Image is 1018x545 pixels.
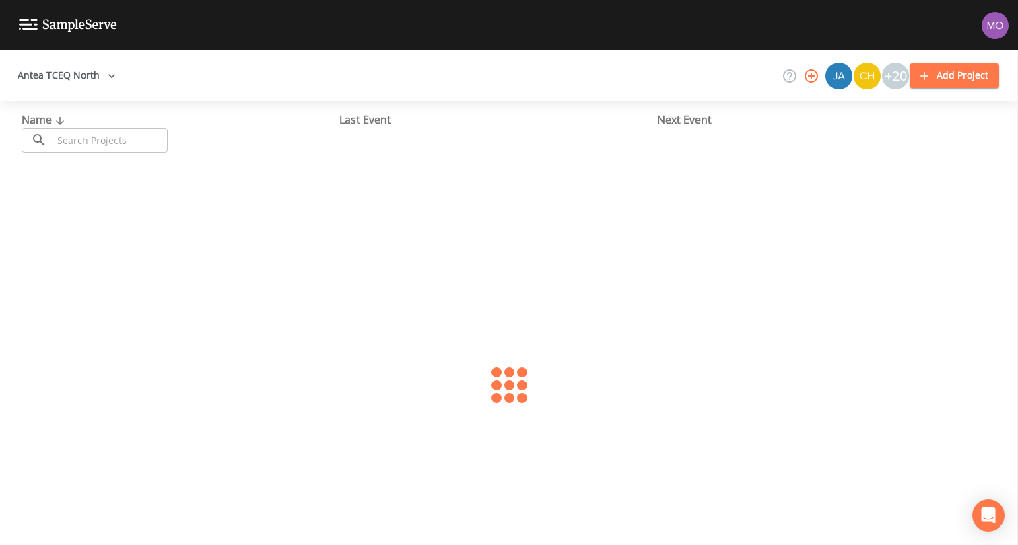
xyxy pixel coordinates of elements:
[825,63,852,89] img: 2e773653e59f91cc345d443c311a9659
[53,128,168,153] input: Search Projects
[657,112,975,128] div: Next Event
[910,63,999,88] button: Add Project
[982,12,1009,39] img: 4e251478aba98ce068fb7eae8f78b90c
[972,499,1005,532] div: Open Intercom Messenger
[22,112,68,127] span: Name
[12,63,121,88] button: Antea TCEQ North
[19,19,117,32] img: logo
[853,63,881,89] div: Charles Medina
[339,112,657,128] div: Last Event
[825,63,853,89] div: James Whitmire
[882,63,909,89] div: +20
[854,63,881,89] img: c74b8b8b1c7a9d34f67c5e0ca157ed15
